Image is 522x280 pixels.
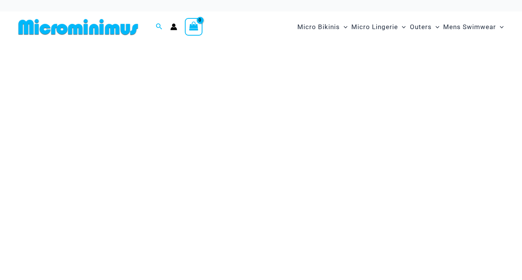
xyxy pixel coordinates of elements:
[496,17,504,37] span: Menu Toggle
[185,18,202,36] a: View Shopping Cart, empty
[441,15,506,39] a: Mens SwimwearMenu ToggleMenu Toggle
[351,17,398,37] span: Micro Lingerie
[410,17,432,37] span: Outers
[297,17,340,37] span: Micro Bikinis
[443,17,496,37] span: Mens Swimwear
[15,18,141,36] img: MM SHOP LOGO FLAT
[156,22,163,32] a: Search icon link
[170,23,177,30] a: Account icon link
[349,15,408,39] a: Micro LingerieMenu ToggleMenu Toggle
[398,17,406,37] span: Menu Toggle
[295,15,349,39] a: Micro BikinisMenu ToggleMenu Toggle
[294,14,507,40] nav: Site Navigation
[408,15,441,39] a: OutersMenu ToggleMenu Toggle
[432,17,439,37] span: Menu Toggle
[340,17,347,37] span: Menu Toggle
